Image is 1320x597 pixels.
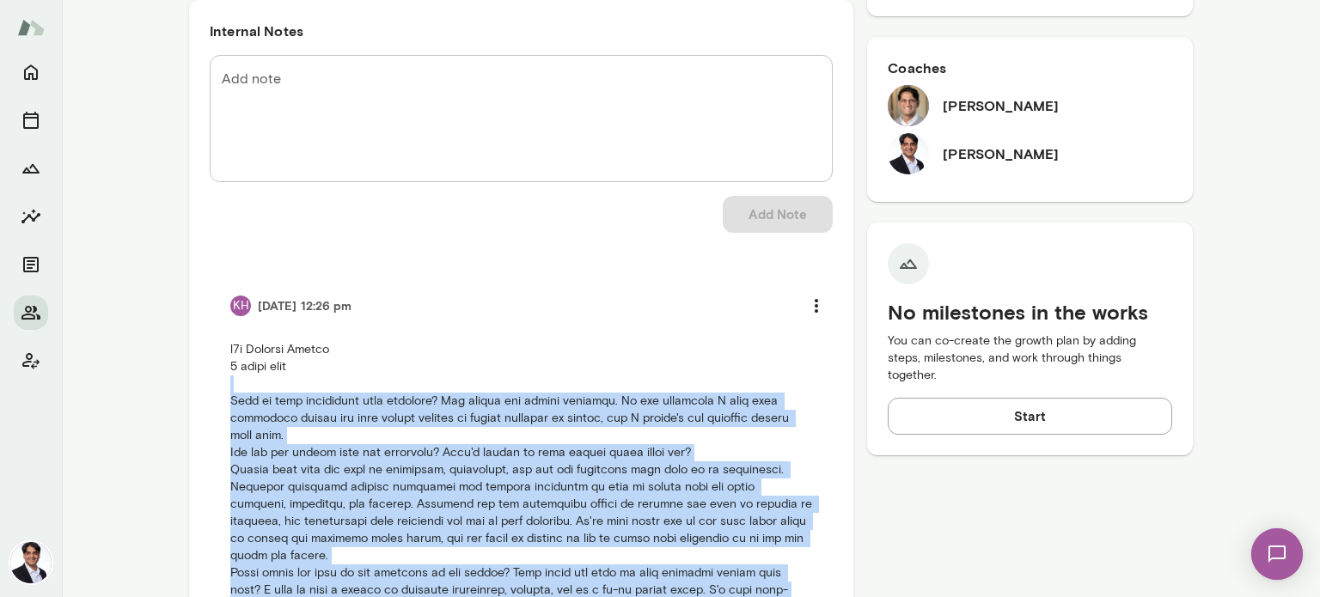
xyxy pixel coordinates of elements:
[14,103,48,137] button: Sessions
[14,295,48,330] button: Members
[943,143,1059,164] h6: [PERSON_NAME]
[888,298,1172,326] h5: No milestones in the works
[798,288,834,324] button: more
[14,55,48,89] button: Home
[14,247,48,282] button: Documents
[888,58,1172,78] h6: Coaches
[14,199,48,234] button: Insights
[17,11,45,44] img: Mento
[888,332,1172,384] p: You can co-create the growth plan by adding steps, milestones, and work through things together.
[888,398,1172,434] button: Start
[210,21,833,41] h6: Internal Notes
[10,542,52,583] img: Raj Manghani
[14,344,48,378] button: Client app
[888,85,929,126] img: Vijay Rajendran
[230,295,251,316] div: KH
[943,95,1059,116] h6: [PERSON_NAME]
[14,151,48,186] button: Growth Plan
[888,133,929,174] img: Raj Manghani
[258,297,352,314] h6: [DATE] 12:26 pm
